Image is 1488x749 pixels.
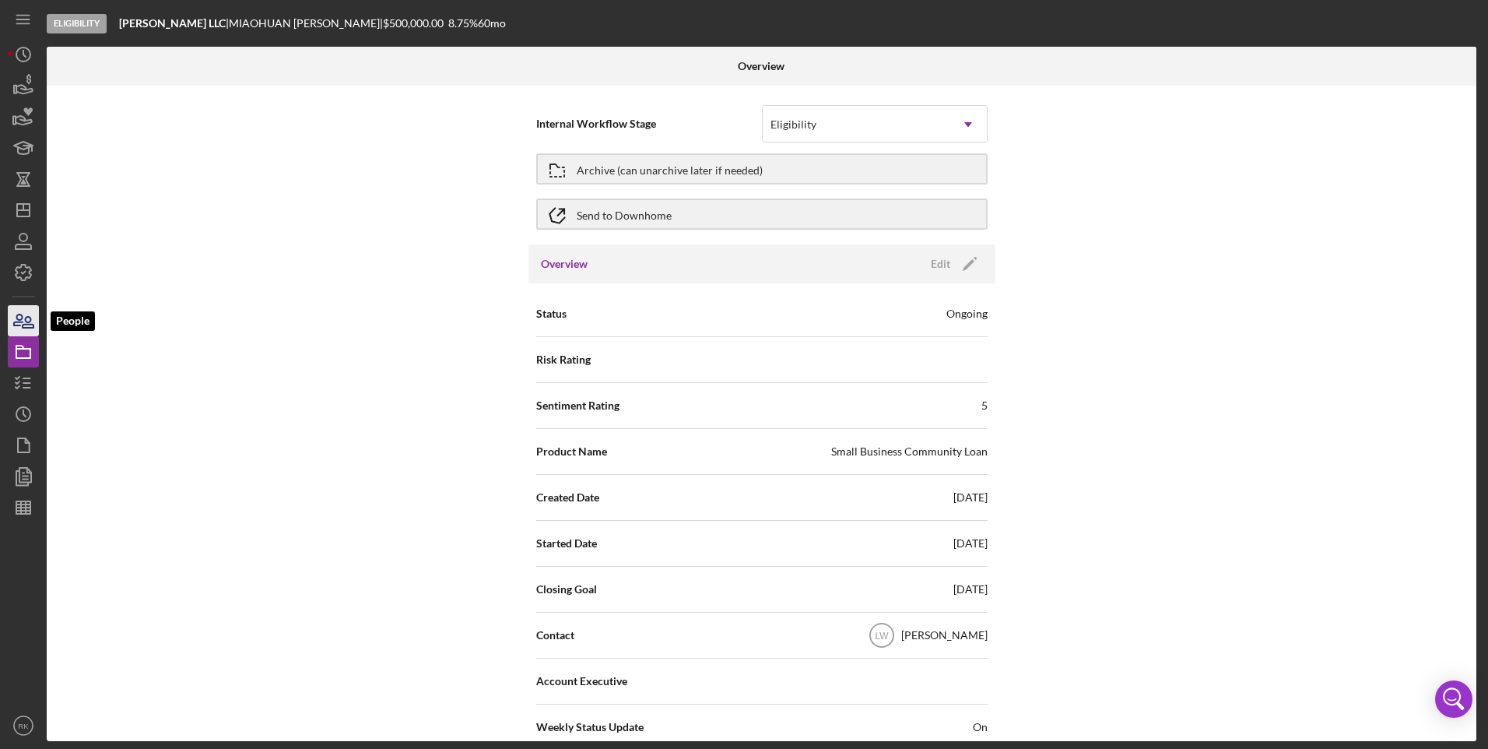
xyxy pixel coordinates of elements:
[536,628,574,643] span: Contact
[536,352,591,367] span: Risk Rating
[536,199,988,230] button: Send to Downhome
[448,17,478,30] div: 8.75 %
[953,536,988,551] div: [DATE]
[119,17,229,30] div: |
[770,118,816,131] div: Eligibility
[536,536,597,551] span: Started Date
[536,444,607,459] span: Product Name
[577,200,672,228] div: Send to Downhome
[536,490,599,505] span: Created Date
[901,628,988,643] div: [PERSON_NAME]
[47,14,107,33] div: Eligibility
[536,398,619,413] span: Sentiment Rating
[119,16,226,30] b: [PERSON_NAME] LLC
[831,444,988,459] div: Small Business Community Loan
[229,17,383,30] div: MIAOHUAN [PERSON_NAME] |
[541,256,588,272] h3: Overview
[1435,680,1472,718] div: Open Intercom Messenger
[946,306,988,322] div: Ongoing
[931,252,950,276] div: Edit
[18,722,29,730] text: RK
[921,252,983,276] button: Edit
[953,490,988,505] div: [DATE]
[981,398,988,413] div: 5
[536,116,762,132] span: Internal Workflow Stage
[478,17,506,30] div: 60 mo
[8,710,39,741] button: RK
[738,60,784,72] b: Overview
[536,582,597,597] span: Closing Goal
[536,306,567,322] span: Status
[536,673,627,689] span: Account Executive
[875,631,889,642] text: LW
[383,17,448,30] div: $500,000.00
[536,719,644,735] span: Weekly Status Update
[973,719,988,735] span: On
[953,582,988,597] div: [DATE]
[536,153,988,185] button: Archive (can unarchive later if needed)
[577,155,763,183] div: Archive (can unarchive later if needed)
